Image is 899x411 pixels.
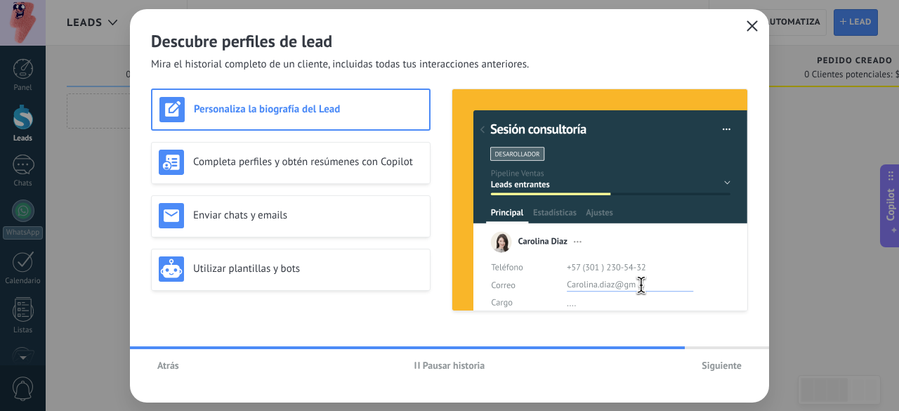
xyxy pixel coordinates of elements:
[151,355,185,376] button: Atrás
[151,30,748,52] h2: Descubre perfiles de lead
[695,355,748,376] button: Siguiente
[423,360,485,370] span: Pausar historia
[193,155,423,169] h3: Completa perfiles y obtén resúmenes con Copilot
[193,262,423,275] h3: Utilizar plantillas y bots
[408,355,492,376] button: Pausar historia
[151,58,529,72] span: Mira el historial completo de un cliente, incluidas todas tus interacciones anteriores.
[193,209,423,222] h3: Enviar chats y emails
[194,103,422,116] h3: Personaliza la biografía del Lead
[157,360,179,370] span: Atrás
[702,360,742,370] span: Siguiente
